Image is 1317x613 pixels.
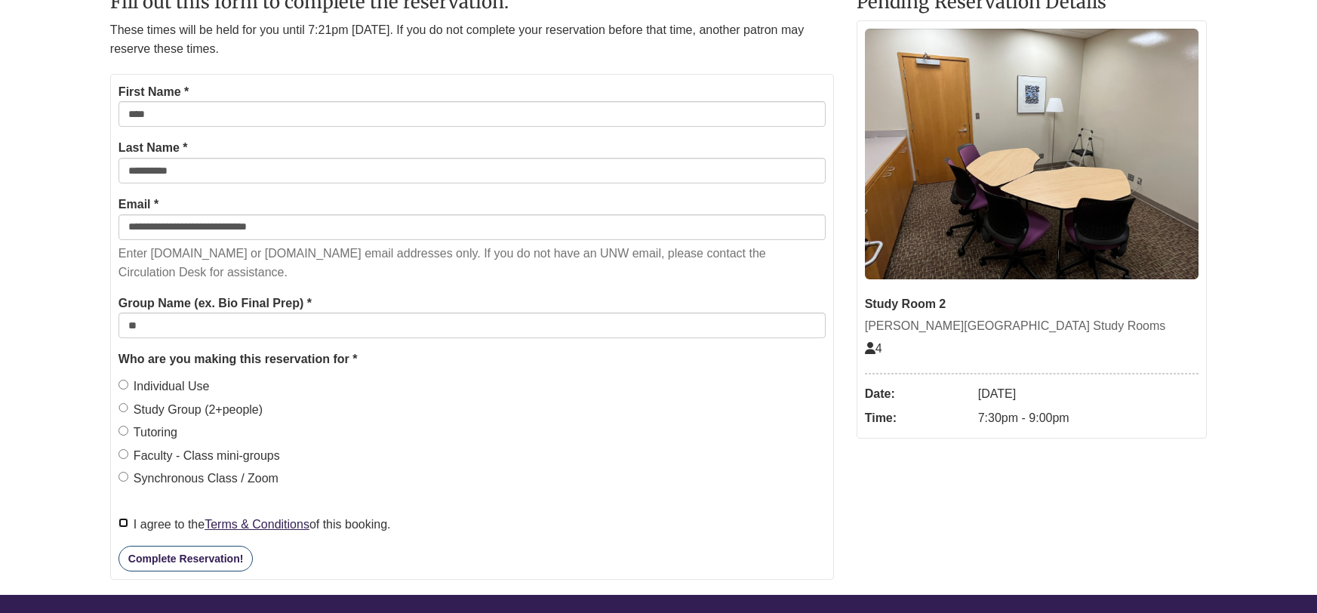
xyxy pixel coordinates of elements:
[978,406,1199,430] dd: 7:30pm - 9:00pm
[118,82,189,102] label: First Name *
[118,195,158,214] label: Email *
[865,294,1199,314] div: Study Room 2
[118,423,177,442] label: Tutoring
[865,316,1199,336] div: [PERSON_NAME][GEOGRAPHIC_DATA] Study Rooms
[118,518,128,528] input: I agree to theTerms & Conditionsof this booking.
[118,400,263,420] label: Study Group (2+people)
[118,469,278,488] label: Synchronous Class / Zoom
[865,406,971,430] dt: Time:
[865,29,1199,279] img: Study Room 2
[118,294,312,313] label: Group Name (ex. Bio Final Prep) *
[118,446,280,466] label: Faculty - Class mini-groups
[118,380,128,390] input: Individual Use
[865,342,882,355] span: The capacity of this space
[865,382,971,406] dt: Date:
[118,449,128,459] input: Faculty - Class mini-groups
[118,515,391,534] label: I agree to the of this booking.
[118,138,188,158] label: Last Name *
[205,518,309,531] a: Terms & Conditions
[118,377,210,396] label: Individual Use
[110,20,834,59] p: These times will be held for you until 7:21pm [DATE]. If you do not complete your reservation bef...
[118,350,826,369] legend: Who are you making this reservation for *
[978,382,1199,406] dd: [DATE]
[118,403,128,413] input: Study Group (2+people)
[118,472,128,482] input: Synchronous Class / Zoom
[118,546,253,571] button: Complete Reservation!
[118,426,128,436] input: Tutoring
[118,244,826,282] p: Enter [DOMAIN_NAME] or [DOMAIN_NAME] email addresses only. If you do not have an UNW email, pleas...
